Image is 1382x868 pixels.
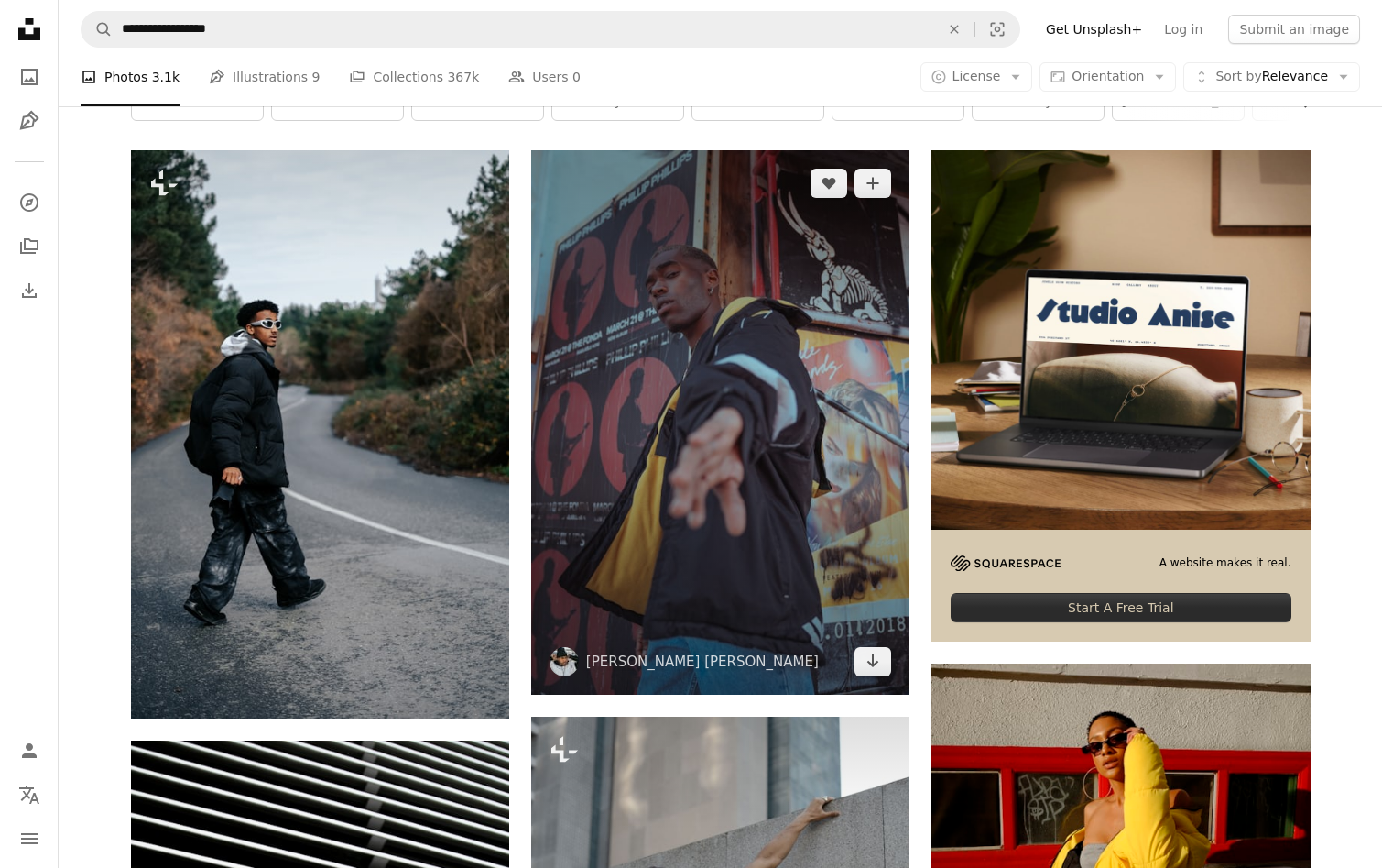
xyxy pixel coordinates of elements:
a: Collections [11,228,48,265]
button: Clear [934,12,974,47]
a: Get Unsplash+ [1035,15,1153,44]
a: Illustrations [11,103,48,139]
button: License [920,62,1033,92]
a: man wearing jacket near wall in room [531,414,909,431]
a: Log in [1153,15,1213,44]
button: Visual search [975,12,1019,47]
a: woman holding her sunglasses [931,781,1310,797]
span: License [952,69,1001,83]
div: Start A Free Trial [951,593,1290,622]
span: 9 [312,67,321,87]
img: a man walking down the middle of a road [131,150,509,719]
a: A website makes it real.Start A Free Trial [931,150,1310,642]
a: a man walking down the middle of a road [131,426,509,443]
button: Like [811,169,847,198]
a: Illustrations 9 [209,48,320,106]
span: 0 [572,67,581,87]
img: Go to MARK ADRIANE's profile [550,647,579,676]
button: Add to Collection [854,169,891,198]
span: Orientation [1072,69,1144,83]
button: Language [11,776,48,813]
button: Submit an image [1228,15,1360,44]
span: A website makes it real. [1159,555,1291,571]
span: Relevance [1215,68,1328,86]
a: Log in / Sign up [11,732,48,769]
a: Explore [11,184,48,221]
a: Home — Unsplash [11,11,48,51]
a: [PERSON_NAME] [PERSON_NAME] [586,653,819,671]
span: 367k [447,67,479,87]
button: Search Unsplash [82,12,113,47]
a: Download History [11,272,48,309]
a: Users 0 [508,48,581,106]
button: Menu [11,820,48,857]
button: Orientation [1039,62,1176,92]
img: file-1705123271268-c3eaf6a79b21image [931,150,1310,529]
img: file-1705255347840-230a6ab5bca9image [951,555,1061,571]
img: man wearing jacket near wall in room [531,150,909,695]
a: Photos [11,59,48,95]
form: Find visuals sitewide [81,11,1020,48]
a: Collections 367k [349,48,479,106]
button: Sort byRelevance [1183,62,1360,92]
span: Sort by [1215,69,1261,83]
a: Download [854,647,891,676]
